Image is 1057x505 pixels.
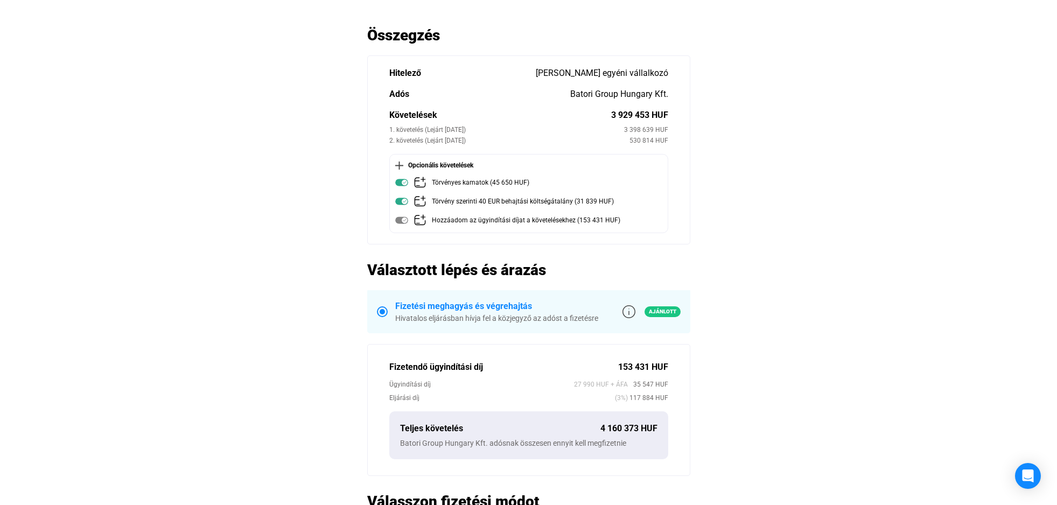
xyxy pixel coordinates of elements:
div: Teljes követelés [400,422,600,435]
div: Fizetendő ügyindítási díj [389,361,618,374]
div: Hivatalos eljárásban hívja fel a közjegyző az adóst a fizetésre [395,313,598,324]
span: 117 884 HUF [628,392,668,403]
h2: Választott lépés és árazás [367,261,690,279]
div: Open Intercom Messenger [1015,463,1041,489]
a: info-grey-outlineAjánlott [622,305,681,318]
h2: Összegzés [367,26,690,45]
div: 2. követelés (Lejárt [DATE]) [389,135,629,146]
div: Hitelező [389,67,536,80]
img: add-claim [414,176,426,189]
div: 530 814 HUF [629,135,668,146]
div: Batori Group Hungary Kft. [570,88,668,101]
img: add-claim [414,195,426,208]
div: Követelések [389,109,611,122]
span: Ajánlott [645,306,681,317]
div: 1. követelés (Lejárt [DATE]) [389,124,624,135]
img: toggle-on [395,195,408,208]
div: Hozzáadom az ügyindítási díjat a követelésekhez (153 431 HUF) [432,214,620,227]
span: 35 547 HUF [628,379,668,390]
img: toggle-on [395,176,408,189]
div: Opcionális követelések [395,160,662,171]
div: 3 398 639 HUF [624,124,668,135]
img: add-claim [414,214,426,227]
span: 27 990 HUF + ÁFA [574,379,628,390]
div: Batori Group Hungary Kft. adósnak összesen ennyit kell megfizetnie [400,438,657,448]
div: Ügyindítási díj [389,379,574,390]
div: Eljárási díj [389,392,615,403]
div: 153 431 HUF [618,361,668,374]
div: [PERSON_NAME] egyéni vállalkozó [536,67,668,80]
div: Törvény szerinti 40 EUR behajtási költségátalány (31 839 HUF) [432,195,614,208]
div: Fizetési meghagyás és végrehajtás [395,300,598,313]
div: 3 929 453 HUF [611,109,668,122]
img: toggle-on-disabled [395,214,408,227]
span: (3%) [615,392,628,403]
div: 4 160 373 HUF [600,422,657,435]
img: info-grey-outline [622,305,635,318]
img: plus-black [395,162,403,170]
div: Törvényes kamatok (45 650 HUF) [432,176,529,190]
div: Adós [389,88,570,101]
